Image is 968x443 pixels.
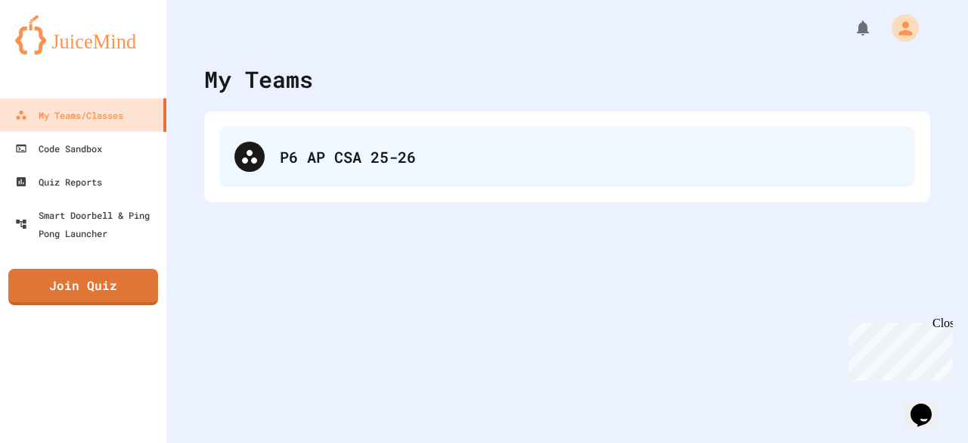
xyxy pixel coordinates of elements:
div: P6 AP CSA 25-26 [219,126,915,187]
div: My Teams/Classes [15,106,123,124]
div: Chat with us now!Close [6,6,104,96]
a: Join Quiz [8,269,158,305]
iframe: chat widget [904,382,953,428]
div: My Account [876,11,923,45]
div: P6 AP CSA 25-26 [280,145,900,168]
div: My Teams [204,62,313,96]
img: logo-orange.svg [15,15,151,55]
div: My Notifications [826,15,876,41]
div: Code Sandbox [15,139,102,158]
div: Quiz Reports [15,173,102,191]
iframe: chat widget [842,317,953,381]
div: Smart Doorbell & Ping Pong Launcher [15,206,160,242]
